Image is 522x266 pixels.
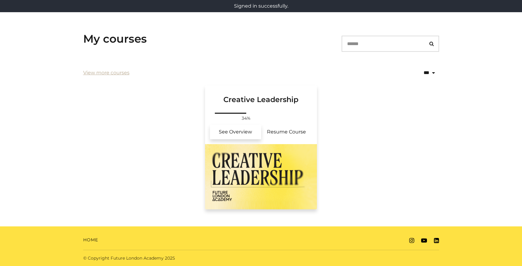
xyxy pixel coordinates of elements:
a: Creative Leadership [205,85,317,112]
select: status [397,65,439,81]
a: Home [83,237,98,243]
h3: My courses [83,32,147,45]
p: Signed in successfully. [2,2,520,10]
a: View more courses [83,69,130,76]
h3: Creative Leadership [212,85,310,104]
div: © Copyright Future London Academy 2025 [78,255,261,261]
a: Creative Leadership: Resume Course [261,125,312,139]
a: Creative Leadership: See Overview [210,125,261,139]
span: 34% [239,115,254,122]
